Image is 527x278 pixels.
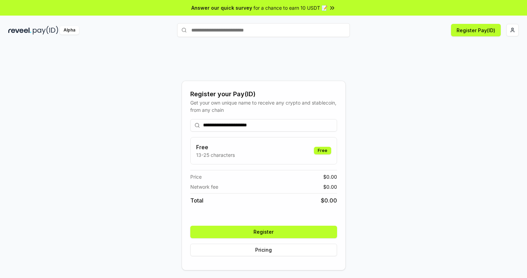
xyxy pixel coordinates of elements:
[196,151,235,159] p: 13-25 characters
[190,89,337,99] div: Register your Pay(ID)
[190,196,203,205] span: Total
[33,26,58,35] img: pay_id
[60,26,79,35] div: Alpha
[323,173,337,180] span: $ 0.00
[190,226,337,238] button: Register
[321,196,337,205] span: $ 0.00
[190,183,218,190] span: Network fee
[451,24,501,36] button: Register Pay(ID)
[323,183,337,190] span: $ 0.00
[253,4,327,11] span: for a chance to earn 10 USDT 📝
[190,99,337,114] div: Get your own unique name to receive any crypto and stablecoin, from any chain
[314,147,331,154] div: Free
[190,244,337,256] button: Pricing
[191,4,252,11] span: Answer our quick survey
[190,173,202,180] span: Price
[8,26,31,35] img: reveel_dark
[196,143,235,151] h3: Free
